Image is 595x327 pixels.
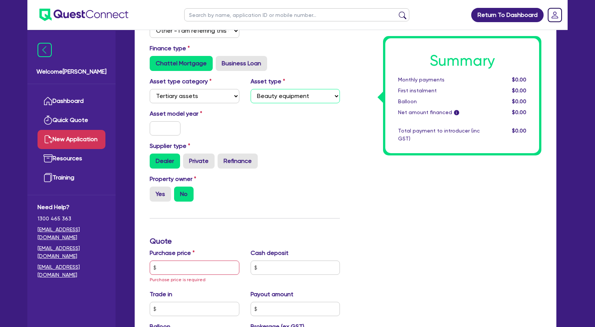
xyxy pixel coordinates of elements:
[38,92,105,111] a: Dashboard
[38,215,105,223] span: 1300 465 363
[251,249,288,258] label: Cash deposit
[150,154,180,169] label: Dealer
[150,290,172,299] label: Trade in
[150,277,206,282] span: Purchase price is required
[144,109,245,118] label: Asset model year
[44,135,53,144] img: new-application
[44,154,53,163] img: resources
[392,76,485,84] div: Monthly payments
[454,110,459,116] span: i
[512,109,526,115] span: $0.00
[38,43,52,57] img: icon-menu-close
[512,87,526,93] span: $0.00
[38,130,105,149] a: New Application
[38,263,105,279] a: [EMAIL_ADDRESS][DOMAIN_NAME]
[150,175,196,184] label: Property owner
[44,116,53,125] img: quick-quote
[218,154,258,169] label: Refinance
[183,154,215,169] label: Private
[150,187,171,202] label: Yes
[184,8,409,21] input: Search by name, application ID or mobile number...
[39,9,128,21] img: quest-connect-logo-blue
[150,44,190,53] label: Finance type
[150,56,213,71] label: Chattel Mortgage
[38,168,105,187] a: Training
[38,244,105,260] a: [EMAIL_ADDRESS][DOMAIN_NAME]
[545,5,565,25] a: Dropdown toggle
[150,237,340,246] h3: Quote
[38,203,105,212] span: Need Help?
[150,249,195,258] label: Purchase price
[392,127,485,143] div: Total payment to introducer (inc GST)
[471,8,544,22] a: Return To Dashboard
[36,67,107,76] span: Welcome [PERSON_NAME]
[512,77,526,83] span: $0.00
[392,87,485,95] div: First instalment
[392,108,485,116] div: Net amount financed
[216,56,267,71] label: Business Loan
[150,77,212,86] label: Asset type category
[512,128,526,134] span: $0.00
[251,77,285,86] label: Asset type
[150,142,190,151] label: Supplier type
[38,149,105,168] a: Resources
[398,52,526,70] h1: Summary
[38,111,105,130] a: Quick Quote
[392,98,485,105] div: Balloon
[251,290,293,299] label: Payout amount
[44,173,53,182] img: training
[512,98,526,104] span: $0.00
[38,226,105,241] a: [EMAIL_ADDRESS][DOMAIN_NAME]
[174,187,194,202] label: No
